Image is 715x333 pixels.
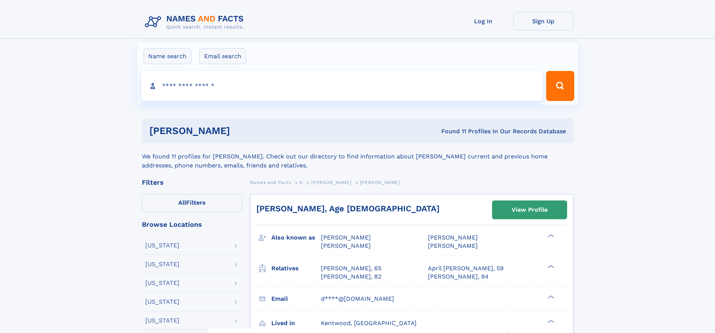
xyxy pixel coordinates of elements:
[142,194,242,212] label: Filters
[300,178,303,187] a: K
[300,180,303,185] span: K
[546,264,555,269] div: ❯
[546,319,555,324] div: ❯
[142,143,574,170] div: We found 11 profiles for [PERSON_NAME]. Check out our directory to find information about [PERSON...
[271,231,321,244] h3: Also known as
[512,201,548,218] div: View Profile
[142,12,250,32] img: Logo Names and Facts
[321,234,371,241] span: [PERSON_NAME]
[143,48,191,64] label: Name search
[145,261,179,267] div: [US_STATE]
[145,280,179,286] div: [US_STATE]
[321,242,371,249] span: [PERSON_NAME]
[142,179,242,186] div: Filters
[178,199,186,206] span: All
[199,48,246,64] label: Email search
[271,317,321,330] h3: Lived in
[149,126,336,136] h1: [PERSON_NAME]
[453,12,513,30] a: Log In
[428,242,478,249] span: [PERSON_NAME]
[145,243,179,249] div: [US_STATE]
[321,264,381,273] a: [PERSON_NAME], 65
[311,178,351,187] a: [PERSON_NAME]
[513,12,574,30] a: Sign Up
[360,180,400,185] span: [PERSON_NAME]
[311,180,351,185] span: [PERSON_NAME]
[145,318,179,324] div: [US_STATE]
[321,319,417,327] span: Kentwood, [GEOGRAPHIC_DATA]
[336,127,566,136] div: Found 11 Profiles In Our Records Database
[428,273,489,281] a: [PERSON_NAME], 84
[321,273,381,281] a: [PERSON_NAME], 82
[428,264,504,273] a: April [PERSON_NAME], 59
[145,299,179,305] div: [US_STATE]
[256,204,440,213] a: [PERSON_NAME], Age [DEMOGRAPHIC_DATA]
[546,71,574,101] button: Search Button
[546,294,555,299] div: ❯
[271,292,321,305] h3: Email
[142,221,242,228] div: Browse Locations
[492,201,567,219] a: View Profile
[428,234,478,241] span: [PERSON_NAME]
[250,178,291,187] a: Names and Facts
[271,262,321,275] h3: Relatives
[546,234,555,238] div: ❯
[141,71,543,101] input: search input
